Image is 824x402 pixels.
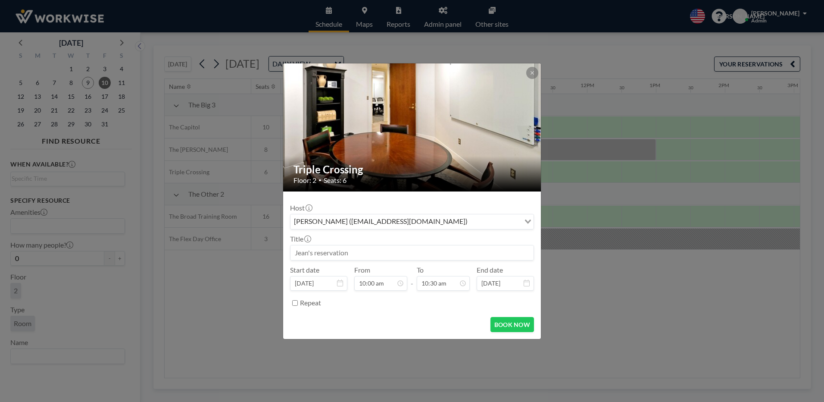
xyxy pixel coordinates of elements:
label: From [354,266,370,274]
input: Jean's reservation [290,245,534,260]
span: - [411,269,413,288]
span: Seats: 6 [324,176,346,185]
label: Repeat [300,298,321,307]
label: To [417,266,424,274]
button: BOOK NOW [490,317,534,332]
label: Title [290,235,310,243]
input: Search for option [470,216,519,227]
label: Start date [290,266,319,274]
img: 537.jpg [283,30,542,224]
span: Floor: 2 [293,176,316,185]
label: Host [290,204,312,212]
div: Search for option [290,214,534,229]
label: End date [477,266,503,274]
span: [PERSON_NAME] ([EMAIL_ADDRESS][DOMAIN_NAME]) [292,216,469,227]
h2: Triple Crossing [293,163,531,176]
span: • [318,177,321,183]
